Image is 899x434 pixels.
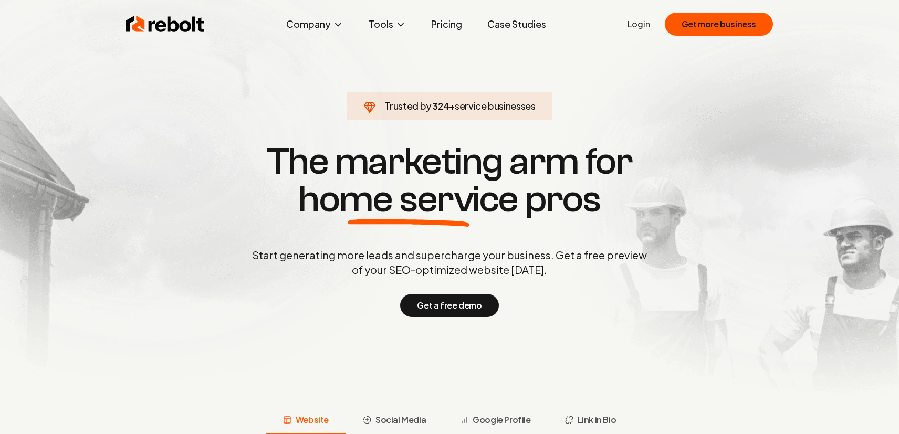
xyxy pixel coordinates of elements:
[455,100,536,112] span: service businesses
[473,414,530,426] span: Google Profile
[384,100,431,112] span: Trusted by
[375,414,426,426] span: Social Media
[433,99,449,113] span: 324
[665,13,773,36] button: Get more business
[126,14,205,35] img: Rebolt Logo
[296,414,329,426] span: Website
[197,143,702,218] h1: The marketing arm for pros
[479,14,555,35] a: Case Studies
[298,181,518,218] span: home service
[250,248,649,277] p: Start generating more leads and supercharge your business. Get a free preview of your SEO-optimiz...
[400,294,498,317] button: Get a free demo
[423,14,471,35] a: Pricing
[278,14,352,35] button: Company
[449,100,455,112] span: +
[578,414,616,426] span: Link in Bio
[360,14,414,35] button: Tools
[628,18,650,30] a: Login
